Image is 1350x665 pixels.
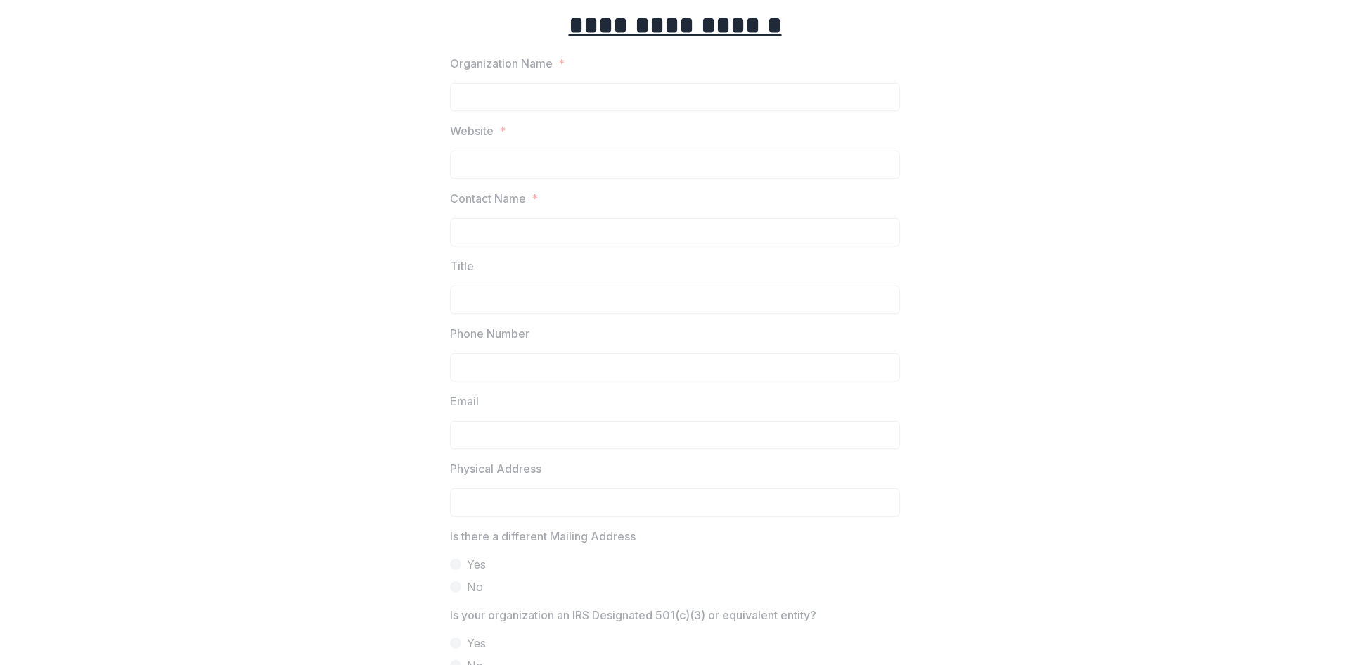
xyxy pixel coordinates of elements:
[467,556,486,573] span: Yes
[467,578,483,595] span: No
[450,393,479,410] p: Email
[450,460,541,477] p: Physical Address
[450,258,474,274] p: Title
[450,325,529,342] p: Phone Number
[450,55,553,72] p: Organization Name
[467,635,486,652] span: Yes
[450,607,816,623] p: Is your organization an IRS Designated 501(c)(3) or equivalent entity?
[450,190,526,207] p: Contact Name
[450,122,494,139] p: Website
[450,528,636,545] p: Is there a different Mailing Address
